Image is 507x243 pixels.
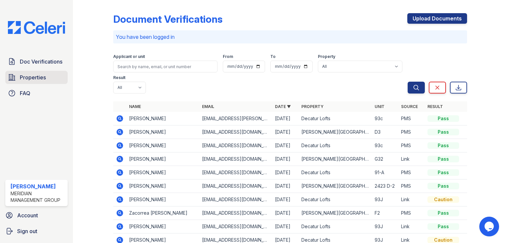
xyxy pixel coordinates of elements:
td: F2 [372,206,398,220]
td: Decatur Lofts [299,193,372,206]
label: Applicant or unit [113,54,145,59]
td: [PERSON_NAME] [126,166,199,179]
td: 93J [372,193,398,206]
td: 93J [372,220,398,233]
td: 2423 D-2 [372,179,398,193]
a: Properties [5,71,68,84]
input: Search by name, email, or unit number [113,61,218,72]
div: Pass [427,183,459,189]
p: You have been logged in [116,33,464,41]
td: D3 [372,125,398,139]
td: PMS [398,166,425,179]
span: Sign out [17,227,37,235]
div: Pass [427,223,459,230]
a: Sign out [3,225,70,238]
td: [DATE] [272,152,299,166]
div: Caution [427,196,459,203]
td: PMS [398,112,425,125]
td: [EMAIL_ADDRESS][DOMAIN_NAME] [199,125,272,139]
td: Decatur Lofts [299,112,372,125]
a: Unit [375,104,385,109]
td: [EMAIL_ADDRESS][DOMAIN_NAME] [199,193,272,206]
a: Result [427,104,443,109]
td: [PERSON_NAME] [126,220,199,233]
td: [PERSON_NAME] [126,193,199,206]
td: [DATE] [272,112,299,125]
td: [PERSON_NAME] [126,125,199,139]
td: [DATE] [272,125,299,139]
iframe: chat widget [479,217,500,236]
div: Document Verifications [113,13,222,25]
span: Properties [20,73,46,81]
td: [DATE] [272,139,299,152]
td: PMS [398,139,425,152]
label: From [223,54,233,59]
td: [PERSON_NAME] [126,139,199,152]
td: [EMAIL_ADDRESS][DOMAIN_NAME] [199,152,272,166]
td: [PERSON_NAME] [126,152,199,166]
td: PMS [398,179,425,193]
a: Doc Verifications [5,55,68,68]
td: [EMAIL_ADDRESS][DOMAIN_NAME] [199,206,272,220]
span: FAQ [20,89,30,97]
td: [PERSON_NAME][GEOGRAPHIC_DATA] [299,125,372,139]
td: [DATE] [272,193,299,206]
td: Link [398,152,425,166]
div: Pass [427,210,459,216]
a: Date ▼ [275,104,291,109]
label: To [270,54,276,59]
span: Account [17,211,38,219]
td: [EMAIL_ADDRESS][DOMAIN_NAME] [199,166,272,179]
td: 93c [372,139,398,152]
td: [EMAIL_ADDRESS][PERSON_NAME][DOMAIN_NAME] [199,112,272,125]
a: Email [202,104,214,109]
td: Decatur Lofts [299,139,372,152]
td: [PERSON_NAME][GEOGRAPHIC_DATA] [299,179,372,193]
label: Result [113,75,125,80]
a: FAQ [5,87,68,100]
td: Decatur Lofts [299,166,372,179]
td: Zacorrea [PERSON_NAME] [126,206,199,220]
div: Pass [427,156,459,162]
td: Decatur Lofts [299,220,372,233]
a: Property [301,104,323,109]
td: [PERSON_NAME][GEOGRAPHIC_DATA] [299,206,372,220]
span: Doc Verifications [20,58,62,66]
td: [PERSON_NAME] [126,112,199,125]
td: G32 [372,152,398,166]
td: [EMAIL_ADDRESS][DOMAIN_NAME] [199,220,272,233]
a: Account [3,209,70,222]
td: 93c [372,112,398,125]
td: [PERSON_NAME][GEOGRAPHIC_DATA] [299,152,372,166]
div: Pass [427,142,459,149]
a: Upload Documents [407,13,467,24]
td: [DATE] [272,179,299,193]
td: [EMAIL_ADDRESS][DOMAIN_NAME] [199,139,272,152]
td: Link [398,220,425,233]
td: Link [398,193,425,206]
div: Pass [427,115,459,122]
td: [DATE] [272,220,299,233]
td: [DATE] [272,206,299,220]
div: Pass [427,169,459,176]
td: PMS [398,125,425,139]
img: CE_Logo_Blue-a8612792a0a2168367f1c8372b55b34899dd931a85d93a1a3d3e32e68fde9ad4.png [3,21,70,34]
div: Meridian Management Group [11,190,65,203]
div: [PERSON_NAME] [11,182,65,190]
label: Property [318,54,335,59]
td: [PERSON_NAME] [126,179,199,193]
a: Source [401,104,418,109]
a: Name [129,104,141,109]
td: 91-A [372,166,398,179]
td: [EMAIL_ADDRESS][DOMAIN_NAME] [199,179,272,193]
td: PMS [398,206,425,220]
td: [DATE] [272,166,299,179]
div: Pass [427,129,459,135]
